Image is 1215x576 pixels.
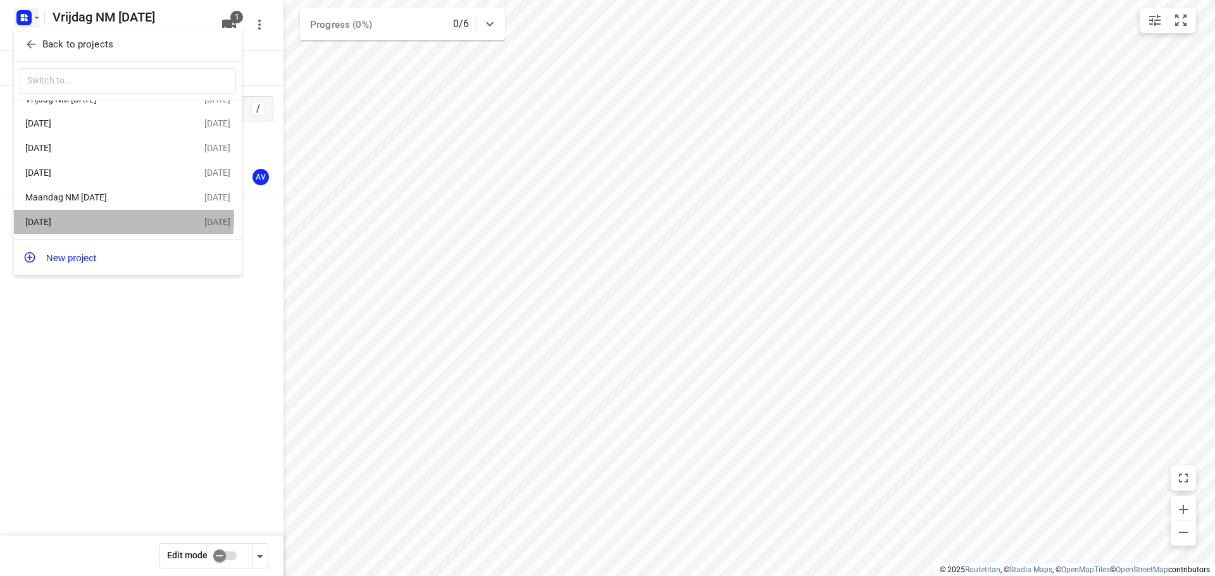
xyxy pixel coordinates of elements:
p: Back to projects [42,37,113,52]
button: Back to projects [20,34,236,55]
div: [DATE] [204,168,230,178]
div: [DATE][DATE] [14,210,242,235]
div: [DATE] [25,217,171,227]
div: [DATE][DATE] [14,111,242,136]
div: [DATE][DATE] [14,136,242,161]
input: Switch to... [20,68,236,94]
div: [DATE] [204,143,230,153]
div: Maandag NM [DATE][DATE] [14,185,242,210]
div: [DATE] [25,168,171,178]
div: Maandag NM [DATE] [25,192,171,202]
button: New project [14,245,242,270]
div: [DATE] [204,118,230,128]
div: [DATE] [204,217,230,227]
div: [DATE] [25,118,171,128]
div: [DATE] [204,192,230,202]
div: [DATE] [25,143,171,153]
div: [DATE][DATE] [14,161,242,185]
